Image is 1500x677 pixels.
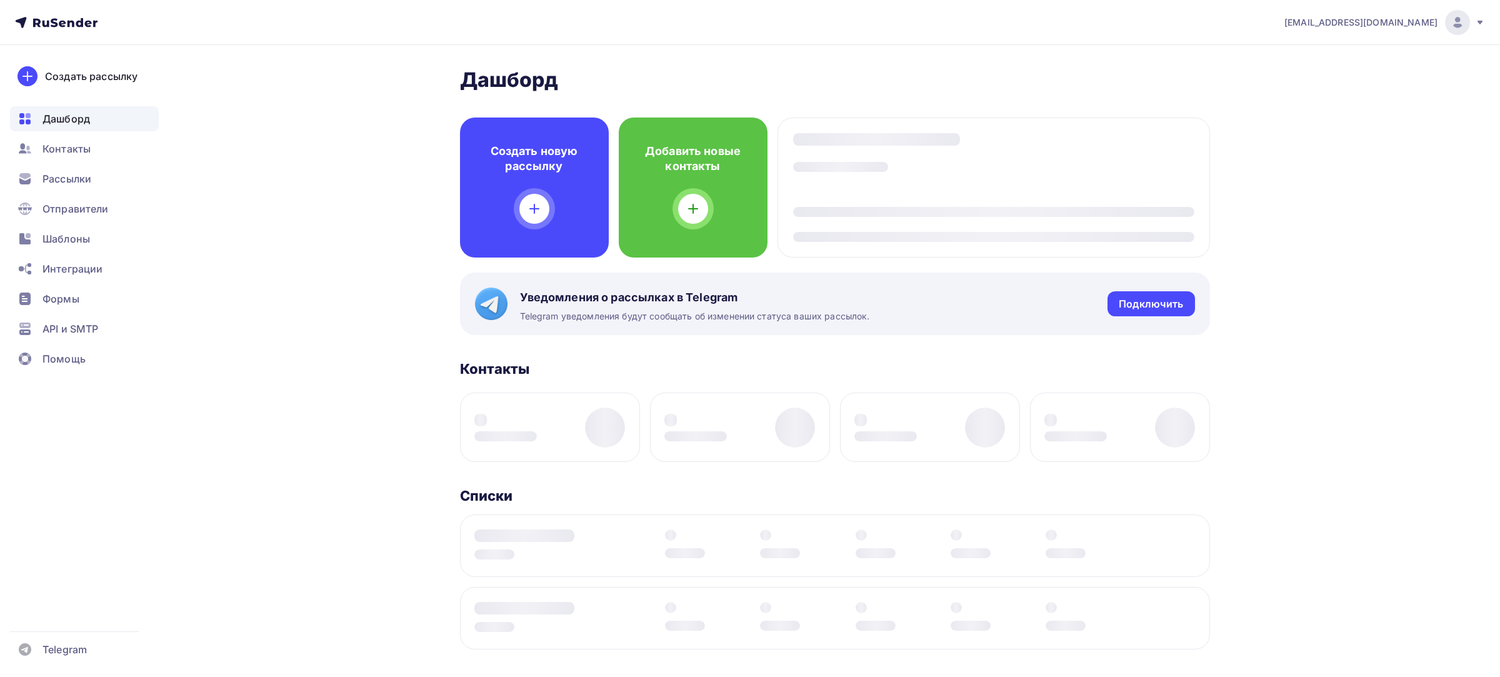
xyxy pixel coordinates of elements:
[10,136,159,161] a: Контакты
[520,310,870,323] span: Telegram уведомления будут сообщать об изменении статуса ваших рассылок.
[460,487,513,504] h3: Списки
[1119,297,1183,311] div: Подключить
[42,261,102,276] span: Интеграции
[460,360,530,378] h3: Контакты
[42,291,79,306] span: Формы
[42,351,86,366] span: Помощь
[520,290,870,305] span: Уведомления о рассылках в Telegram
[10,166,159,191] a: Рассылки
[10,286,159,311] a: Формы
[42,321,98,336] span: API и SMTP
[10,226,159,251] a: Шаблоны
[42,231,90,246] span: Шаблоны
[1284,16,1437,29] span: [EMAIL_ADDRESS][DOMAIN_NAME]
[1284,10,1485,35] a: [EMAIL_ADDRESS][DOMAIN_NAME]
[10,196,159,221] a: Отправители
[480,144,589,174] h4: Создать новую рассылку
[42,201,109,216] span: Отправители
[42,141,91,156] span: Контакты
[42,111,90,126] span: Дашборд
[42,171,91,186] span: Рассылки
[460,68,1210,93] h2: Дашборд
[10,106,159,131] a: Дашборд
[45,69,137,84] div: Создать рассылку
[42,642,87,657] span: Telegram
[639,144,747,174] h4: Добавить новые контакты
